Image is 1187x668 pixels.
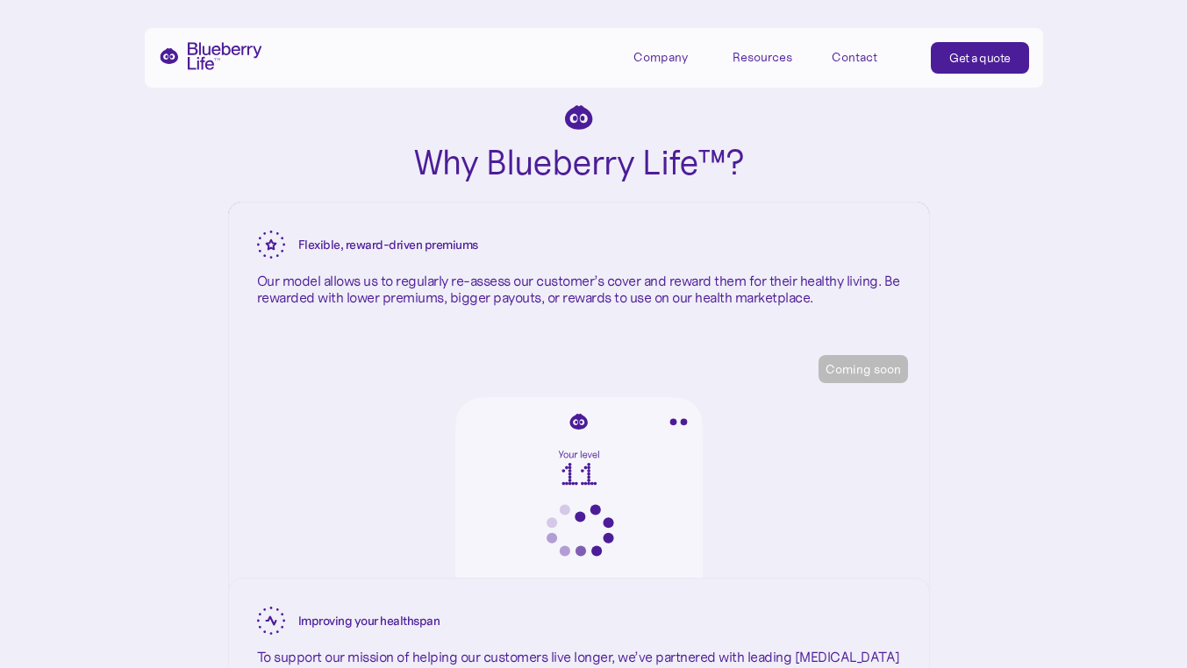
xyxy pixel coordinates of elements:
[298,238,478,252] div: Flexible, reward-driven premiums
[159,42,262,70] a: home
[257,273,901,306] p: Our model allows us to regularly re-assess our customer’s cover and reward them for their healthy...
[826,360,901,378] div: Coming soon
[633,42,712,71] div: Company
[931,42,1029,74] a: Get a quote
[949,49,1011,67] div: Get a quote
[633,50,688,65] div: Company
[733,50,792,65] div: Resources
[733,42,812,71] div: Resources
[298,614,440,629] div: Improving your healthspan
[832,50,877,65] div: Contact
[832,42,911,71] a: Contact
